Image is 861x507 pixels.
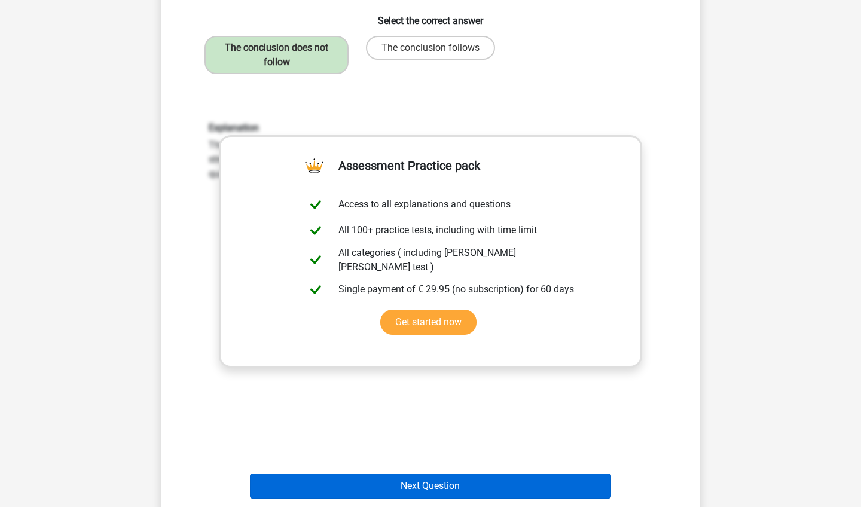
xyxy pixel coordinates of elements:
h6: Select the correct answer [180,5,681,26]
a: Get started now [380,310,477,335]
label: The conclusion follows [366,36,495,60]
div: The conclusion does not follow. If an athlete is good at quadathlon, the athlete will have good m... [200,122,661,181]
button: Next Question [250,474,612,499]
h6: Explanation [209,122,652,133]
label: The conclusion does not follow [204,36,349,74]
